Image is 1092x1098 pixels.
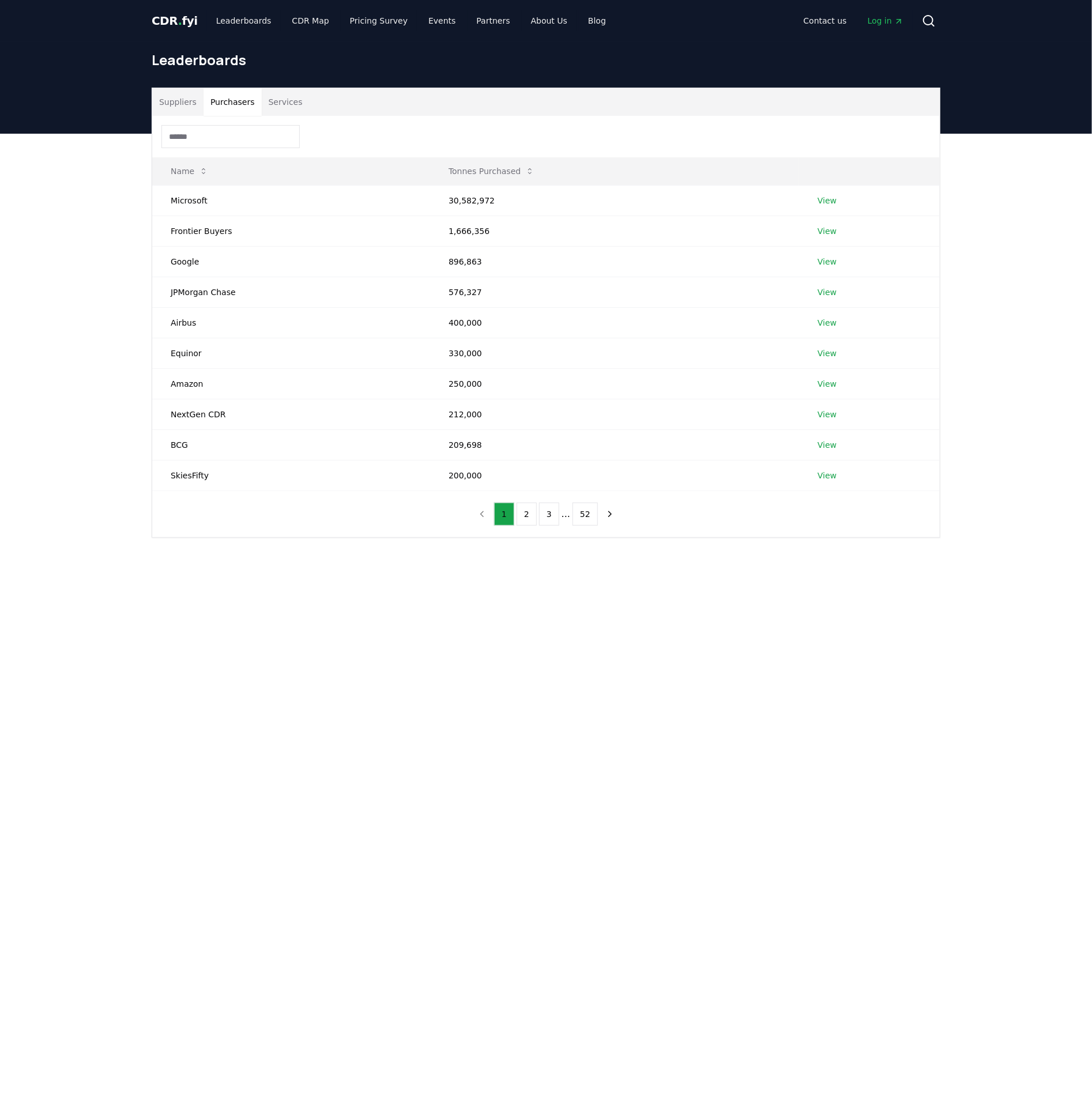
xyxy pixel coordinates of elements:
[152,88,204,116] button: Suppliers
[794,10,856,31] a: Contact us
[868,15,903,27] span: Log in
[152,14,198,28] span: CDR fyi
[430,338,799,368] td: 330,000
[152,51,940,69] h1: Leaderboards
[161,160,217,183] button: Name
[430,307,799,338] td: 400,000
[152,277,430,307] td: JPMorgan Chase
[430,277,799,307] td: 576,327
[341,10,417,31] a: Pricing Survey
[522,10,577,31] a: About Us
[152,216,430,246] td: Frontier Buyers
[419,10,465,31] a: Events
[818,409,837,420] a: View
[858,10,913,31] a: Log in
[283,10,338,31] a: CDR Map
[152,185,430,216] td: Microsoft
[562,507,570,521] li: ...
[494,503,514,526] button: 1
[818,348,837,359] a: View
[600,503,620,526] button: next page
[818,195,837,206] a: View
[207,10,615,31] nav: Main
[439,160,544,183] button: Tonnes Purchased
[152,13,198,29] a: CDR.fyi
[818,225,837,237] a: View
[430,185,799,216] td: 30,582,972
[818,317,837,329] a: View
[430,246,799,277] td: 896,863
[430,429,799,460] td: 209,698
[430,216,799,246] td: 1,666,356
[468,10,519,31] a: Partners
[152,399,430,429] td: NextGen CDR
[178,14,182,28] span: .
[152,246,430,277] td: Google
[430,460,799,490] td: 200,000
[204,88,262,116] button: Purchasers
[573,503,598,526] button: 52
[794,10,913,31] nav: Main
[152,307,430,338] td: Airbus
[818,378,837,390] a: View
[430,399,799,429] td: 212,000
[430,368,799,399] td: 250,000
[818,256,837,267] a: View
[262,88,310,116] button: Services
[539,503,559,526] button: 3
[818,470,837,481] a: View
[818,439,837,451] a: View
[517,503,537,526] button: 2
[579,10,615,31] a: Blog
[152,368,430,399] td: Amazon
[152,460,430,490] td: SkiesFifty
[152,338,430,368] td: Equinor
[818,286,837,298] a: View
[207,10,281,31] a: Leaderboards
[152,429,430,460] td: BCG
